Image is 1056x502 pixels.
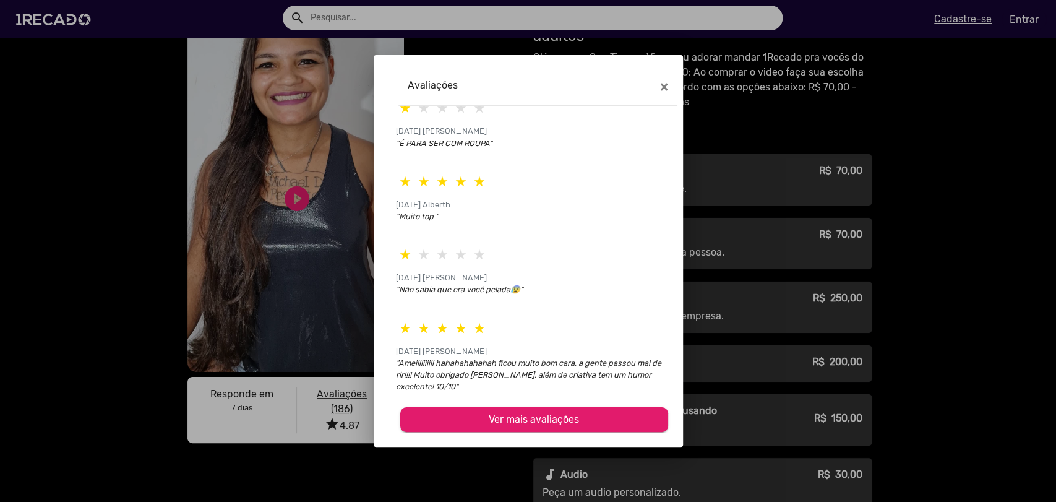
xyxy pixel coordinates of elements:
[400,407,668,432] button: Ver mais avaliações
[396,358,661,391] i: "Ameiiiiiiiiii hahahahahahah ficou muito bom cara, a gente passou mal de rir!!!! Muito obrigado [...
[396,199,450,210] p: [DATE] Alberth
[396,285,523,294] i: "Não sabia que era você pelada😰"
[660,78,668,95] span: ×
[408,79,458,91] h5: Avaliações
[396,345,487,357] p: [DATE] [PERSON_NAME]
[396,139,492,148] i: "É PARA SER COM ROUPA"
[396,212,439,221] i: "Muito top "
[396,272,487,283] p: [DATE] [PERSON_NAME]
[396,125,487,137] p: [DATE] [PERSON_NAME]
[489,413,579,425] span: Ver mais avaliações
